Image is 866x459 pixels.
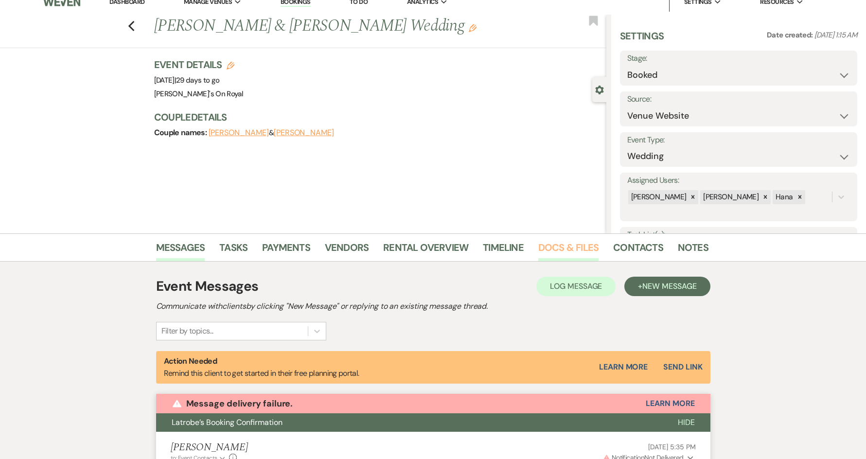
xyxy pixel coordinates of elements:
a: Notes [678,240,708,261]
h3: Couple Details [154,110,597,124]
button: Edit [469,23,477,32]
button: Send Link [663,363,702,371]
h3: Event Details [154,58,244,71]
label: Source: [627,92,850,106]
span: Latrobe’s Booking Confirmation [172,417,283,427]
span: Couple names: [154,127,209,138]
button: Hide [662,413,710,432]
a: Payments [262,240,310,261]
span: Date created: [767,30,814,40]
button: +New Message [624,277,710,296]
button: Log Message [536,277,616,296]
div: [PERSON_NAME] [700,190,760,204]
label: Stage: [627,52,850,66]
span: 29 days to go [176,75,220,85]
button: [PERSON_NAME] [209,129,269,137]
span: & [209,128,334,138]
span: [PERSON_NAME]'s On Royal [154,89,244,99]
a: Learn More [599,361,648,373]
a: Timeline [483,240,524,261]
label: Event Type: [627,133,850,147]
button: [PERSON_NAME] [274,129,334,137]
label: Assigned Users: [627,174,850,188]
button: Close lead details [595,85,604,94]
h2: Communicate with clients by clicking "New Message" or replying to an existing message thread. [156,300,710,312]
a: Tasks [219,240,247,261]
h3: Settings [620,29,664,51]
a: Rental Overview [383,240,468,261]
span: [DATE] [154,75,220,85]
h1: [PERSON_NAME] & [PERSON_NAME] Wedding [154,15,512,38]
div: [PERSON_NAME] [628,190,688,204]
a: Vendors [325,240,369,261]
div: Filter by topics... [161,325,213,337]
span: [DATE] 5:35 PM [648,442,695,451]
span: Log Message [550,281,602,291]
h5: [PERSON_NAME] [171,441,248,454]
label: Task List(s): [627,228,850,242]
span: Hide [678,417,695,427]
span: | [175,75,220,85]
a: Messages [156,240,205,261]
button: Latrobe’s Booking Confirmation [156,413,662,432]
p: Message delivery failure. [186,396,293,411]
a: Docs & Files [538,240,599,261]
div: Hana [773,190,794,204]
h1: Event Messages [156,276,259,297]
span: New Message [642,281,696,291]
a: Contacts [613,240,663,261]
button: Learn More [646,400,694,407]
span: [DATE] 1:15 AM [814,30,857,40]
p: Remind this client to get started in their free planning portal. [164,355,359,380]
strong: Action Needed [164,356,217,366]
